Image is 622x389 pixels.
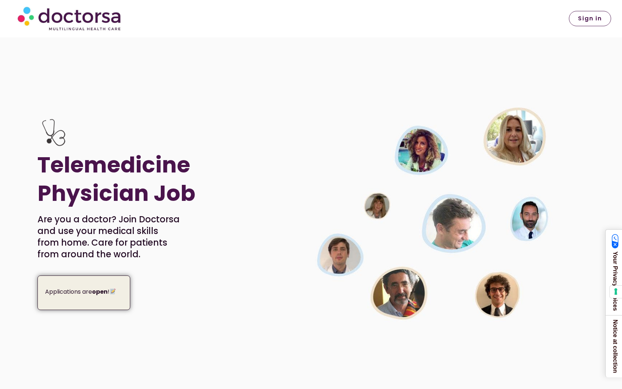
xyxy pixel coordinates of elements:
h1: Telemedicine Physician Job [37,151,259,207]
p: Applications are ! [45,287,125,297]
a: Sign in [569,11,611,26]
img: California Consumer Privacy Act (CCPA) Opt-Out Icon [612,234,619,249]
span: Sign in [578,16,602,21]
p: Are you a doctor? Join Doctorsa and use your medical skills from home. Care for patients from aro... [37,214,180,260]
strong: open [92,287,108,296]
button: Your consent preferences for tracking technologies [610,286,622,298]
img: 📝 [110,289,116,294]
